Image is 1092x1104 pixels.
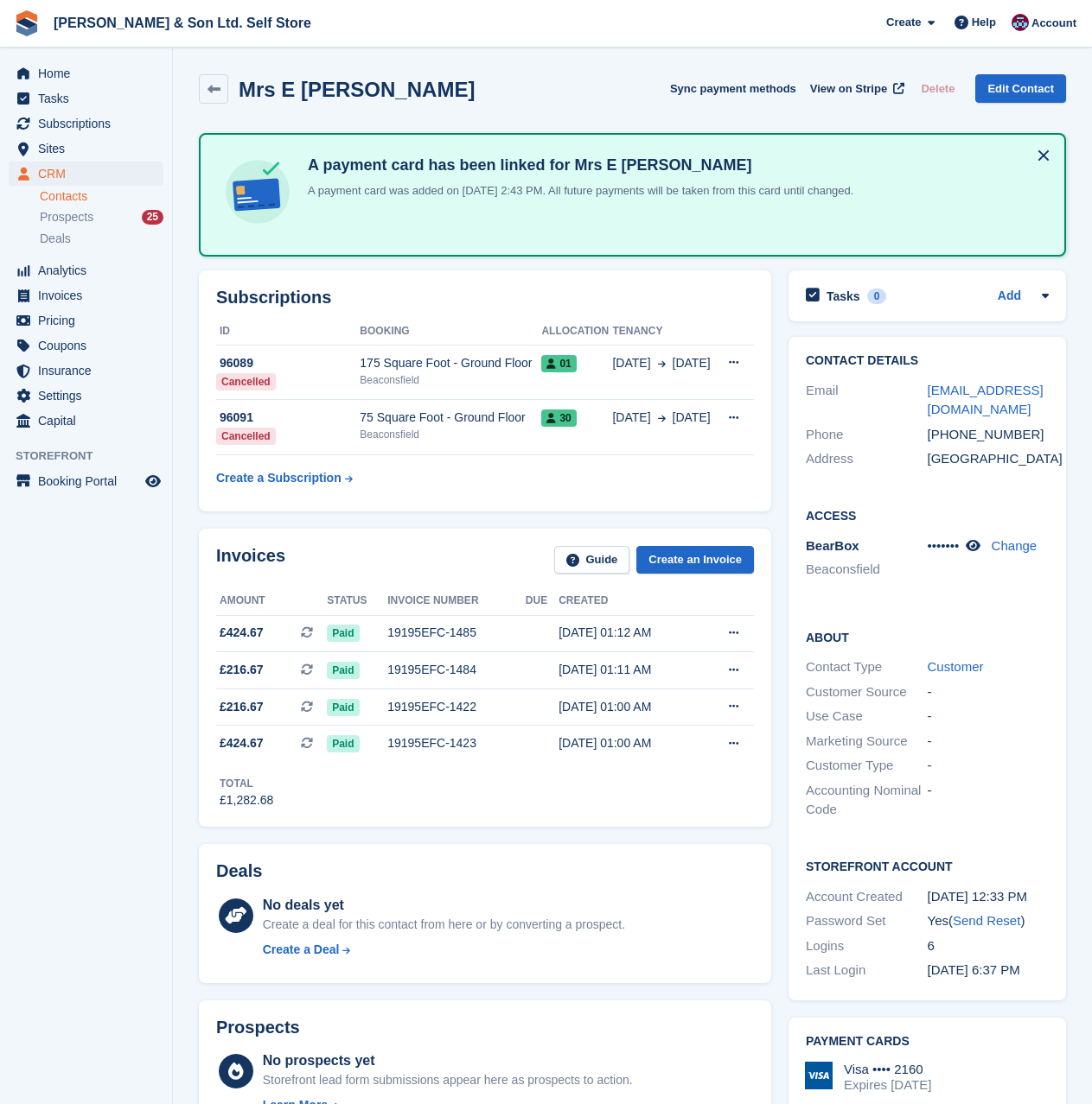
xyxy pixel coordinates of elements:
[9,409,163,433] a: menu
[928,538,960,553] span: •••••••
[220,661,264,679] span: £216.67
[263,1071,633,1089] div: Storefront lead form submissions appear here as prospects to action.
[327,699,359,716] span: Paid
[263,1050,633,1071] div: No prospects yet
[38,136,142,161] span: Sites
[806,911,928,931] div: Password Set
[38,283,142,308] span: Invoices
[554,546,630,574] a: Guide
[9,469,163,493] a: menu
[263,941,340,959] div: Create a Deal
[216,469,342,487] div: Create a Subscription
[559,587,699,615] th: Created
[220,776,273,791] div: Total
[972,14,996,31] span: Help
[867,289,887,304] div: 0
[612,318,715,346] th: Tenancy
[142,210,163,225] div: 25
[673,409,711,427] span: [DATE]
[810,80,887,98] span: View on Stripe
[38,384,142,408] span: Settings
[216,587,327,615] th: Amount
[40,208,163,226] a: Prospects 25
[9,333,163,358] a: menu
[806,857,1049,874] h2: Storefront Account
[928,756,1050,776] div: -
[263,941,625,959] a: Create a Deal
[38,111,142,136] span: Subscriptions
[541,355,576,372] span: 01
[38,469,142,493] span: Booking Portal
[14,10,40,36] img: stora-icon-8386f47178a22dfd0bd8f6a31ec36ba5ce8667c1dd55bd0f319d3a0aa187defe.svg
[216,861,262,881] h2: Deals
[806,354,1049,368] h2: Contact Details
[38,333,142,358] span: Coupons
[9,61,163,86] a: menu
[387,661,526,679] div: 19195EFC-1484
[9,308,163,333] a: menu
[928,425,1050,445] div: [PHONE_NUMBER]
[327,625,359,642] span: Paid
[928,962,1020,977] time: 2025-08-21 17:37:22 UTC
[360,427,541,442] div: Beaconsfield
[948,913,1025,928] span: ( )
[928,383,1044,417] a: [EMAIL_ADDRESS][DOMAIN_NAME]
[806,756,928,776] div: Customer Type
[806,560,928,580] li: Beaconsfield
[806,781,928,820] div: Accounting Nominal Code
[526,587,559,615] th: Due
[928,911,1050,931] div: Yes
[928,936,1050,956] div: 6
[263,895,625,916] div: No deals yet
[360,409,541,427] div: 75 Square Foot - Ground Floor
[806,682,928,702] div: Customer Source
[216,462,353,494] a: Create a Subscription
[844,1077,931,1093] div: Expires [DATE]
[38,308,142,333] span: Pricing
[263,916,625,934] div: Create a deal for this contact from here or by converting a prospect.
[38,258,142,282] span: Analytics
[216,354,360,372] div: 96089
[827,289,860,304] h2: Tasks
[9,384,163,408] a: menu
[806,1035,1049,1049] h2: Payment cards
[40,230,163,248] a: Deals
[360,372,541,388] div: Beaconsfield
[806,628,1049,645] h2: About
[216,428,276,445] div: Cancelled
[360,354,541,372] div: 175 Square Foot - Ground Floor
[806,506,1049,523] h2: Access
[9,358,163,383] a: menu
[9,111,163,136] a: menu
[806,707,928,726] div: Use Case
[9,136,163,161] a: menu
[928,682,1050,702] div: -
[38,61,142,86] span: Home
[559,661,699,679] div: [DATE] 01:11 AM
[992,538,1038,553] a: Change
[612,354,650,372] span: [DATE]
[928,887,1050,907] div: [DATE] 12:33 PM
[806,381,928,420] div: Email
[143,471,163,492] a: Preview store
[38,86,142,111] span: Tasks
[387,587,526,615] th: Invoice number
[387,624,526,642] div: 19195EFC-1485
[40,188,163,205] a: Contacts
[9,258,163,282] a: menu
[216,409,360,427] div: 96091
[559,698,699,716] div: [DATE] 01:00 AM
[327,735,359,752] span: Paid
[928,781,1050,820] div: -
[636,546,754,574] a: Create an Invoice
[806,936,928,956] div: Logins
[220,698,264,716] span: £216.67
[844,1062,931,1077] div: Visa •••• 2160
[38,409,142,433] span: Capital
[928,659,984,674] a: Customer
[220,791,273,809] div: £1,282.68
[301,155,853,175] h4: A payment card has been linked for Mrs E [PERSON_NAME]
[806,538,859,553] span: BearBox
[806,961,928,980] div: Last Login
[914,74,961,103] button: Delete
